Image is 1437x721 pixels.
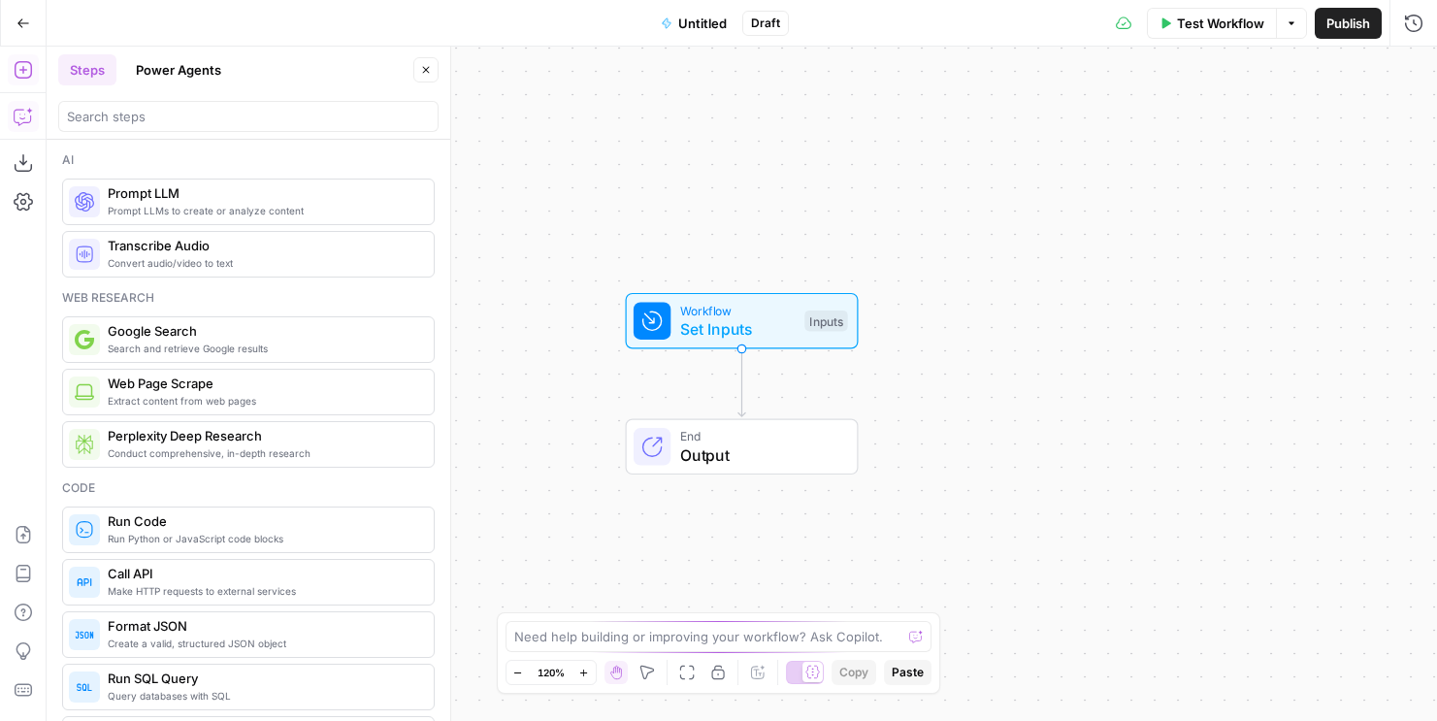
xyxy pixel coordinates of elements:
[108,255,418,271] span: Convert audio/video to text
[680,301,796,319] span: Workflow
[1326,14,1370,33] span: Publish
[108,203,418,218] span: Prompt LLMs to create or analyze content
[680,317,796,341] span: Set Inputs
[124,54,233,85] button: Power Agents
[1177,14,1264,33] span: Test Workflow
[108,426,418,445] span: Perplexity Deep Research
[751,15,780,32] span: Draft
[538,665,565,680] span: 120%
[839,664,868,681] span: Copy
[108,531,418,546] span: Run Python or JavaScript code blocks
[1315,8,1382,39] button: Publish
[108,374,418,393] span: Web Page Scrape
[108,583,418,599] span: Make HTTP requests to external services
[680,427,838,445] span: End
[680,443,838,467] span: Output
[884,660,931,685] button: Paste
[108,393,418,409] span: Extract content from web pages
[562,419,923,475] div: EndOutput
[108,445,418,461] span: Conduct comprehensive, in-depth research
[1147,8,1276,39] button: Test Workflow
[562,293,923,349] div: WorkflowSet InputsInputs
[108,688,418,704] span: Query databases with SQL
[804,311,847,332] div: Inputs
[108,636,418,651] span: Create a valid, structured JSON object
[649,8,738,39] button: Untitled
[62,479,435,497] div: Code
[892,664,924,681] span: Paste
[62,151,435,169] div: Ai
[832,660,876,685] button: Copy
[108,669,418,688] span: Run SQL Query
[108,616,418,636] span: Format JSON
[108,564,418,583] span: Call API
[62,289,435,307] div: Web research
[678,14,727,33] span: Untitled
[108,236,418,255] span: Transcribe Audio
[67,107,430,126] input: Search steps
[738,349,745,417] g: Edge from start to end
[108,341,418,356] span: Search and retrieve Google results
[108,511,418,531] span: Run Code
[108,321,418,341] span: Google Search
[108,183,418,203] span: Prompt LLM
[58,54,116,85] button: Steps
